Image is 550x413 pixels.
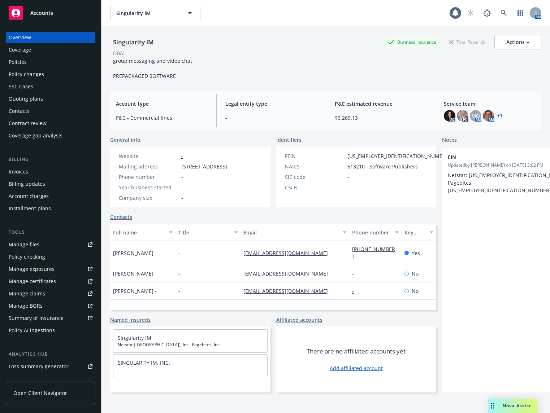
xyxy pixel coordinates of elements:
[9,288,45,299] div: Manage claims
[285,163,345,170] div: NAICS
[6,93,95,105] a: Quoting plans
[471,112,480,120] span: MQ
[118,359,170,366] a: SINGULARITY IM, INC.
[6,130,95,141] a: Coverage gap analysis
[6,276,95,287] a: Manage certificates
[116,9,179,17] span: Singularity IM
[110,136,140,144] span: General info
[9,105,30,117] div: Contacts
[6,56,95,68] a: Policies
[9,239,39,250] div: Manage files
[6,190,95,202] a: Account charges
[110,213,132,221] a: Contacts
[444,110,455,122] img: photo
[347,173,349,181] span: -
[9,251,45,263] div: Policy checking
[113,270,153,277] span: [PERSON_NAME]
[352,229,390,236] div: Phone number
[243,229,338,236] div: Email
[6,203,95,214] a: Installment plans
[181,163,227,170] span: [STREET_ADDRESS]
[457,110,468,122] img: photo
[347,152,451,160] span: [US_EMPLOYER_IDENTIFICATION_NUMBER]
[285,184,345,191] div: CSLB
[113,229,165,236] div: Full name
[181,173,183,181] span: -
[335,100,426,107] span: P&C estimated revenue
[463,6,478,20] a: Start snowing
[6,263,95,275] a: Manage exposures
[119,184,178,191] div: Year business started
[243,287,334,294] a: [EMAIL_ADDRESS][DOMAIN_NAME]
[6,312,95,324] a: Summary of insurance
[113,287,157,295] span: [PERSON_NAME] -
[9,190,49,202] div: Account charges
[412,287,419,295] span: No
[6,300,95,312] a: Manage BORs
[9,93,43,105] div: Quoting plans
[181,194,183,202] span: -
[119,152,178,160] div: Website
[9,56,27,68] div: Policies
[116,100,208,107] span: Account type
[113,249,153,257] span: [PERSON_NAME]
[9,300,43,312] div: Manage BORs
[503,403,531,409] span: Nova Assist
[9,81,33,92] div: SSC Cases
[506,35,529,49] div: Actions
[446,38,489,47] div: Total Rewards
[6,361,95,372] a: Loss summary generator
[347,184,349,191] span: -
[110,6,200,20] button: Singularity IM
[276,136,302,144] span: Identifiers
[116,114,208,122] span: P&C - Commercial lines
[6,105,95,117] a: Contacts
[9,118,47,129] div: Contract review
[119,173,178,181] div: Phone number
[6,156,95,163] div: Billing
[488,399,537,413] button: Nova Assist
[444,100,536,107] span: Service team
[6,69,95,80] a: Policy changes
[181,153,183,159] a: -
[110,38,157,47] div: Singularity IM
[181,184,183,191] span: -
[6,32,95,43] a: Overview
[13,389,67,397] span: Open Client Navigator
[241,224,349,241] button: Email
[118,334,151,341] a: Singularity IM
[6,288,95,299] a: Manage claims
[6,81,95,92] a: SSC Cases
[412,270,419,277] span: No
[442,136,457,145] span: Notes
[513,6,528,20] a: Switch app
[494,35,541,49] button: Actions
[6,3,95,23] a: Accounts
[285,152,345,160] div: FEIN
[9,325,55,336] div: Policy AI ingestions
[497,114,502,118] a: +1
[6,178,95,190] a: Billing updates
[412,249,420,257] span: Yes
[6,229,95,236] div: Tools
[6,351,95,358] div: Analytics hub
[113,57,192,79] span: group messaging and video chat ---------- PREPACKAGED SOFTWARE
[30,10,53,16] span: Accounts
[9,178,45,190] div: Billing updates
[497,6,511,20] a: Search
[9,44,31,56] div: Coverage
[9,263,55,275] div: Manage exposures
[119,163,178,170] div: Mailing address
[178,229,230,236] div: Title
[9,276,56,287] div: Manage certificates
[225,100,317,107] span: Legal entity type
[480,6,494,20] a: Report a Bug
[6,325,95,336] a: Policy AI ingestions
[178,270,180,277] span: -
[347,163,418,170] span: 513210 - Software Publishers
[276,316,322,324] a: Affiliated accounts
[9,203,51,214] div: Installment plans
[9,32,31,43] div: Overview
[6,166,95,177] a: Invoices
